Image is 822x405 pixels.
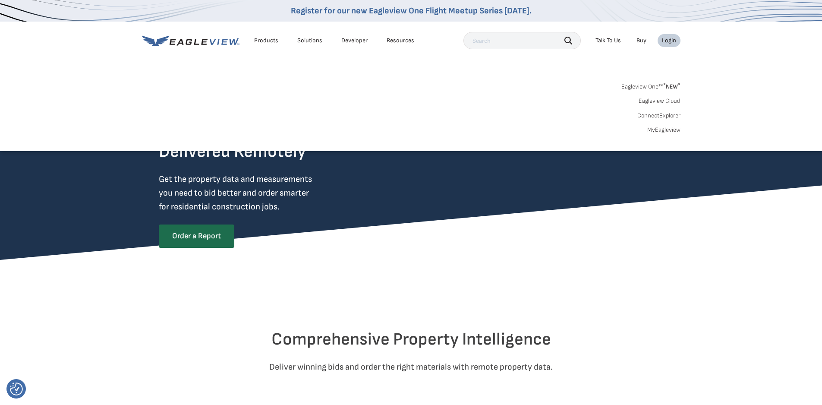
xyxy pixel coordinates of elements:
[662,37,676,44] div: Login
[159,360,664,374] p: Deliver winning bids and order the right materials with remote property data.
[387,37,414,44] div: Resources
[159,329,664,350] h2: Comprehensive Property Intelligence
[341,37,368,44] a: Developer
[595,37,621,44] div: Talk To Us
[639,97,680,105] a: Eagleview Cloud
[10,383,23,396] img: Revisit consent button
[463,32,581,49] input: Search
[637,112,680,120] a: ConnectExplorer
[297,37,322,44] div: Solutions
[621,80,680,90] a: Eagleview One™*NEW*
[663,83,680,90] span: NEW
[254,37,278,44] div: Products
[10,383,23,396] button: Consent Preferences
[159,225,234,248] a: Order a Report
[159,172,348,214] p: Get the property data and measurements you need to bid better and order smarter for residential c...
[636,37,646,44] a: Buy
[647,126,680,134] a: MyEagleview
[291,6,532,16] a: Register for our new Eagleview One Flight Meetup Series [DATE].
